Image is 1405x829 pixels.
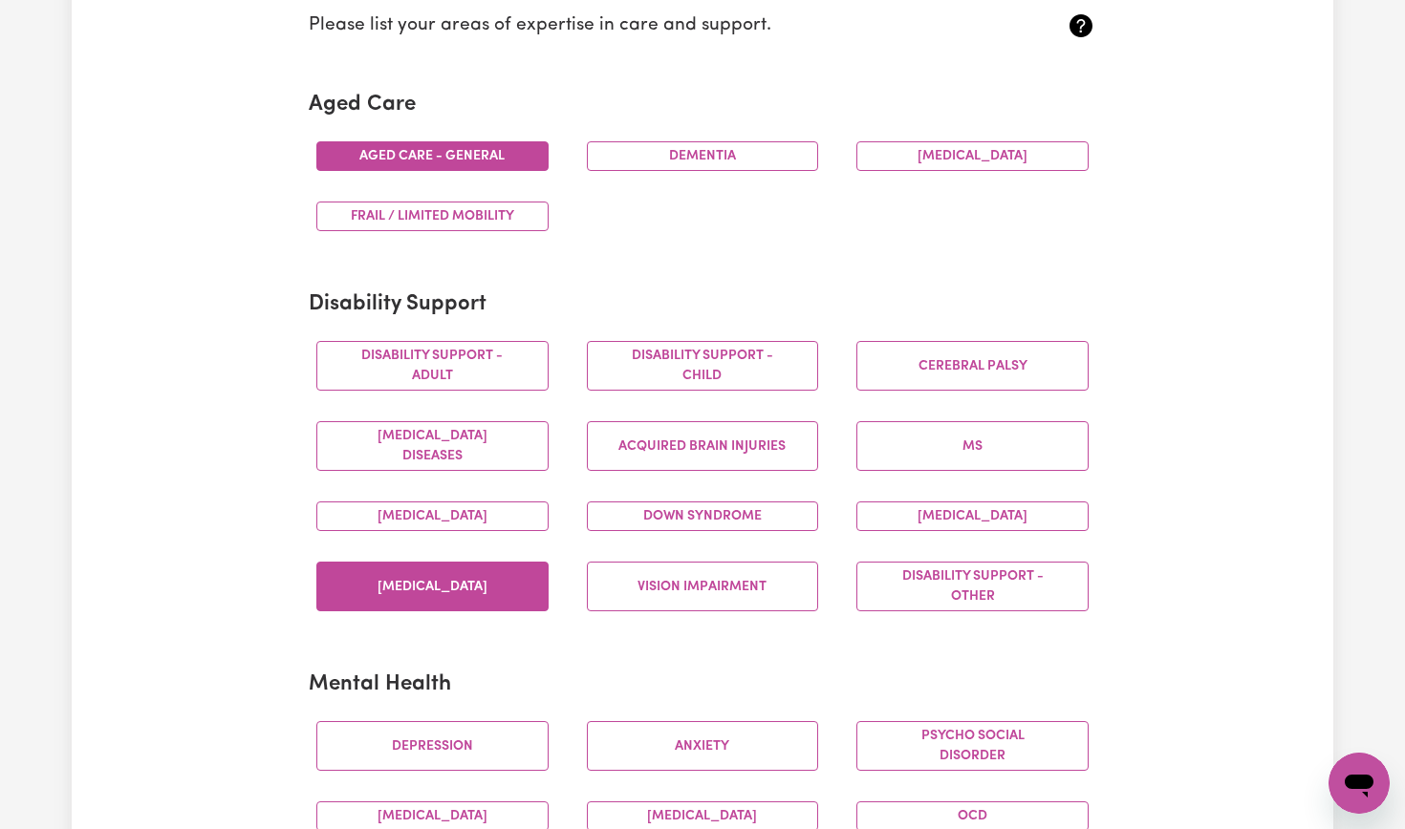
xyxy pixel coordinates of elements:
p: Please list your areas of expertise in care and support. [309,12,965,40]
h2: Mental Health [309,672,1096,698]
button: Acquired Brain Injuries [587,421,819,471]
button: MS [856,421,1089,471]
button: [MEDICAL_DATA] [316,562,549,611]
button: Dementia [587,141,819,171]
button: [MEDICAL_DATA] [856,501,1089,531]
button: [MEDICAL_DATA] [316,501,549,531]
button: Down syndrome [587,501,819,531]
button: Disability support - Child [587,341,819,391]
h2: Disability Support [309,292,1096,318]
iframe: Button to launch messaging window [1329,753,1390,814]
button: [MEDICAL_DATA] [856,141,1089,171]
button: Anxiety [587,721,819,771]
button: Cerebral Palsy [856,341,1089,391]
button: Frail / limited mobility [316,202,549,231]
button: Disability support - Adult [316,341,549,391]
button: [MEDICAL_DATA] Diseases [316,421,549,471]
button: Psycho social disorder [856,721,1089,771]
h2: Aged Care [309,93,1096,118]
button: Aged care - General [316,141,549,171]
button: Vision impairment [587,562,819,611]
button: Disability support - Other [856,562,1089,611]
button: Depression [316,721,549,771]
